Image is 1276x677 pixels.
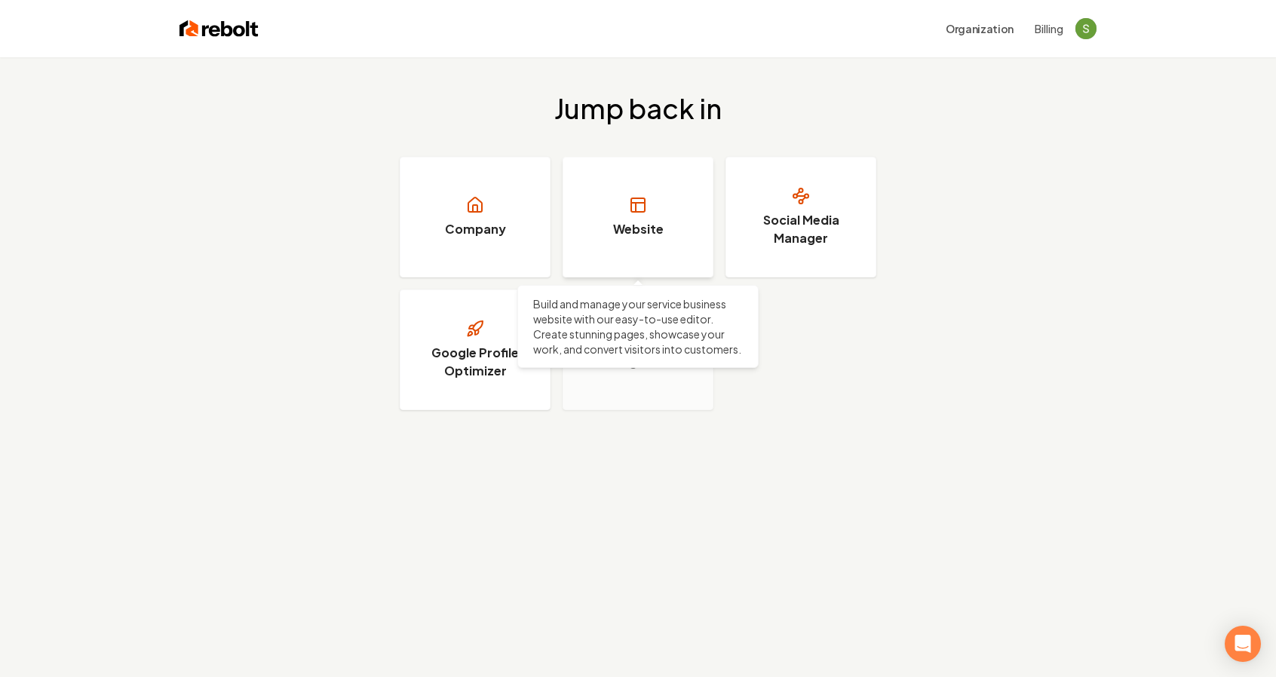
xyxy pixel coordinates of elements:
[1075,18,1097,39] button: Open user button
[744,211,857,247] h3: Social Media Manager
[179,18,259,39] img: Rebolt Logo
[937,15,1023,42] button: Organization
[554,93,722,124] h2: Jump back in
[563,157,713,277] a: Website
[445,220,506,238] h3: Company
[1075,18,1097,39] img: Sales Champion
[1225,626,1261,662] div: Open Intercom Messenger
[400,157,551,277] a: Company
[1035,21,1063,36] button: Billing
[400,289,551,410] a: Google Profile Optimizer
[419,344,532,380] h3: Google Profile Optimizer
[613,220,664,238] h3: Website
[533,296,743,357] p: Build and manage your service business website with our easy-to-use editor. Create stunning pages...
[725,157,876,277] a: Social Media Manager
